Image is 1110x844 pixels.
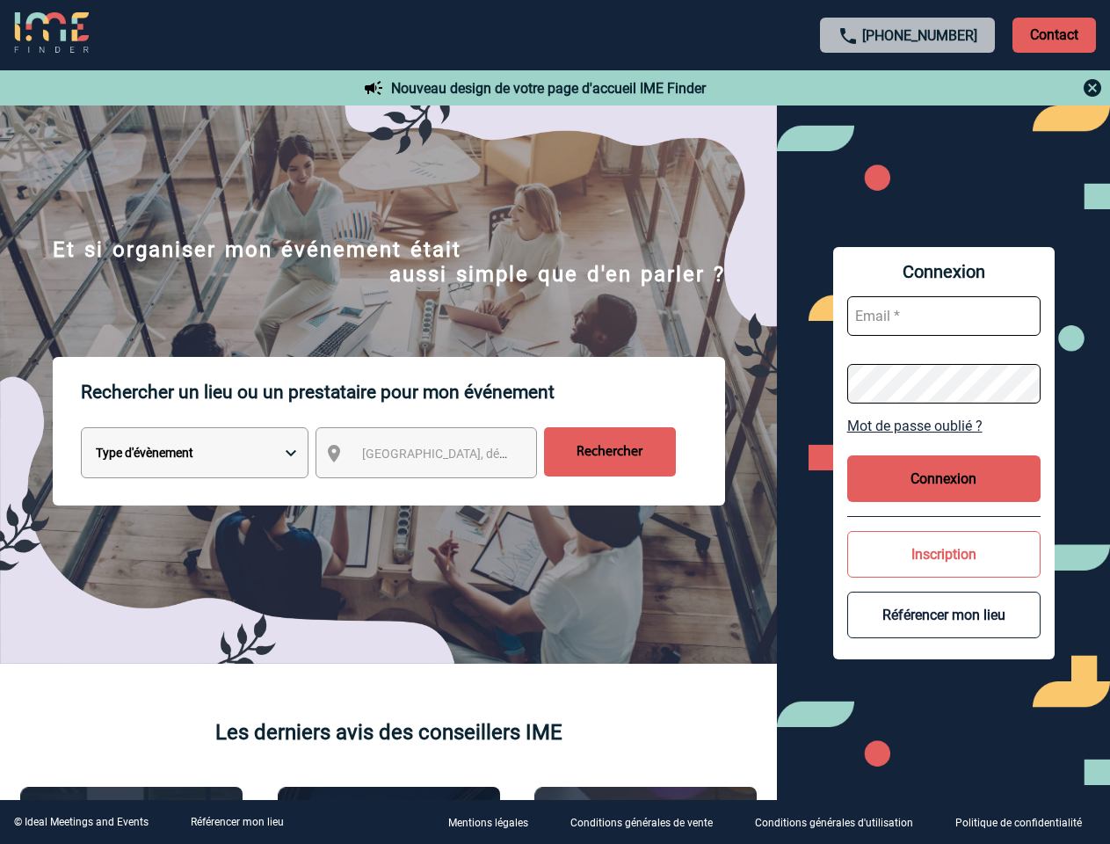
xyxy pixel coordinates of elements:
[556,814,741,831] a: Conditions générales de vente
[847,261,1041,282] span: Connexion
[544,427,676,477] input: Rechercher
[755,818,913,830] p: Conditions générales d'utilisation
[847,418,1041,434] a: Mot de passe oublié ?
[862,27,977,44] a: [PHONE_NUMBER]
[955,818,1082,830] p: Politique de confidentialité
[847,531,1041,578] button: Inscription
[570,818,713,830] p: Conditions générales de vente
[741,814,941,831] a: Conditions générales d'utilisation
[81,357,725,427] p: Rechercher un lieu ou un prestataire pour mon événement
[847,592,1041,638] button: Référencer mon lieu
[14,816,149,828] div: © Ideal Meetings and Events
[838,25,859,47] img: call-24-px.png
[847,296,1041,336] input: Email *
[434,814,556,831] a: Mentions légales
[941,814,1110,831] a: Politique de confidentialité
[1012,18,1096,53] p: Contact
[191,816,284,828] a: Référencer mon lieu
[847,455,1041,502] button: Connexion
[362,447,606,461] span: [GEOGRAPHIC_DATA], département, région...
[448,818,528,830] p: Mentions légales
